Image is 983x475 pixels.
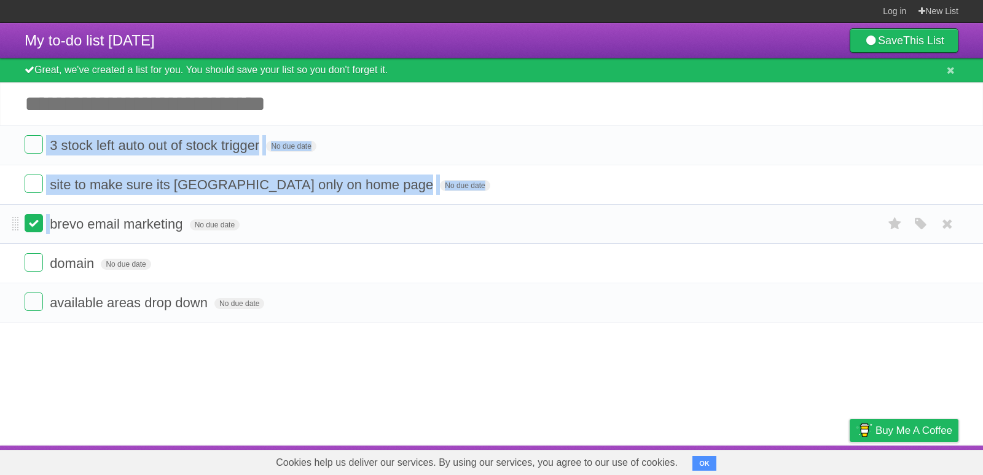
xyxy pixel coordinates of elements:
span: No due date [190,219,240,230]
span: Cookies help us deliver our services. By using our services, you agree to our use of cookies. [264,450,690,475]
a: Terms [792,449,819,472]
span: My to-do list [DATE] [25,32,155,49]
img: Buy me a coffee [856,420,872,441]
a: Privacy [834,449,866,472]
a: Developers [727,449,777,472]
label: Done [25,292,43,311]
span: No due date [266,141,316,152]
label: Done [25,253,43,272]
span: site to make sure its [GEOGRAPHIC_DATA] only on home page [50,177,436,192]
span: domain [50,256,97,271]
label: Star task [883,214,907,234]
span: No due date [214,298,264,309]
a: About [686,449,712,472]
span: brevo email marketing [50,216,186,232]
span: Buy me a coffee [875,420,952,441]
span: No due date [101,259,151,270]
label: Done [25,175,43,193]
label: Done [25,135,43,154]
a: Suggest a feature [881,449,958,472]
label: Done [25,214,43,232]
span: available areas drop down [50,295,211,310]
a: Buy me a coffee [850,419,958,442]
span: No due date [440,180,490,191]
b: This List [903,34,944,47]
span: 3 stock left auto out of stock trigger [50,138,262,153]
button: OK [692,456,716,471]
a: SaveThis List [850,28,958,53]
